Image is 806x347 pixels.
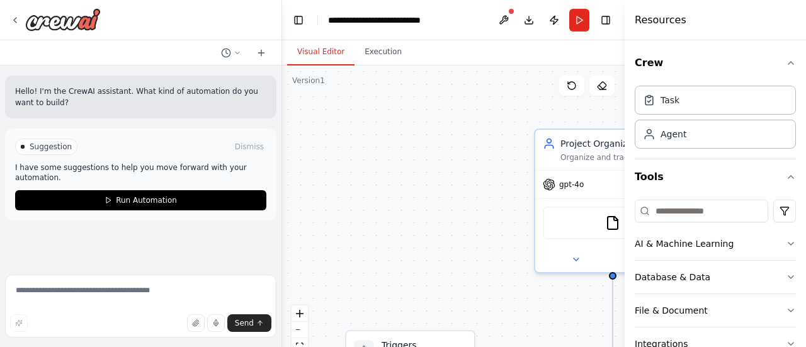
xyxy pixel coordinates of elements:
button: Start a new chat [251,45,271,60]
div: Task [661,94,679,106]
div: Version 1 [292,76,325,86]
div: File & Document [635,304,708,317]
nav: breadcrumb [328,14,451,26]
button: Execution [355,39,412,65]
button: zoom in [292,305,308,322]
button: Visual Editor [287,39,355,65]
button: Run Automation [15,190,266,210]
button: Improve this prompt [10,314,28,332]
div: Database & Data [635,271,710,283]
img: Logo [25,8,101,31]
button: Open in side panel [614,252,685,267]
button: AI & Machine Learning [635,227,796,260]
div: Organize and track personal projects by creating structured project plans, monitoring progress, a... [560,152,683,162]
span: Suggestion [30,142,72,152]
div: Agent [661,128,686,140]
button: zoom out [292,322,308,338]
button: Send [227,314,271,332]
button: Database & Data [635,261,796,293]
button: Upload files [187,314,205,332]
h4: Resources [635,13,686,28]
button: File & Document [635,294,796,327]
button: Switch to previous chat [216,45,246,60]
img: FileReadTool [605,215,620,230]
button: Crew [635,45,796,81]
button: Dismiss [232,140,266,153]
span: gpt-4o [559,179,584,190]
p: Hello! I'm the CrewAI assistant. What kind of automation do you want to build? [15,86,266,108]
button: Hide left sidebar [290,11,307,29]
div: Project OrganizerOrganize and track personal projects by creating structured project plans, monit... [534,128,691,273]
button: Hide right sidebar [597,11,615,29]
button: Tools [635,159,796,195]
span: Send [235,318,254,328]
div: Project Organizer [560,137,683,150]
div: Crew [635,81,796,159]
button: Click to speak your automation idea [207,314,225,332]
span: Run Automation [116,195,177,205]
div: AI & Machine Learning [635,237,734,250]
p: I have some suggestions to help you move forward with your automation. [15,162,266,183]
